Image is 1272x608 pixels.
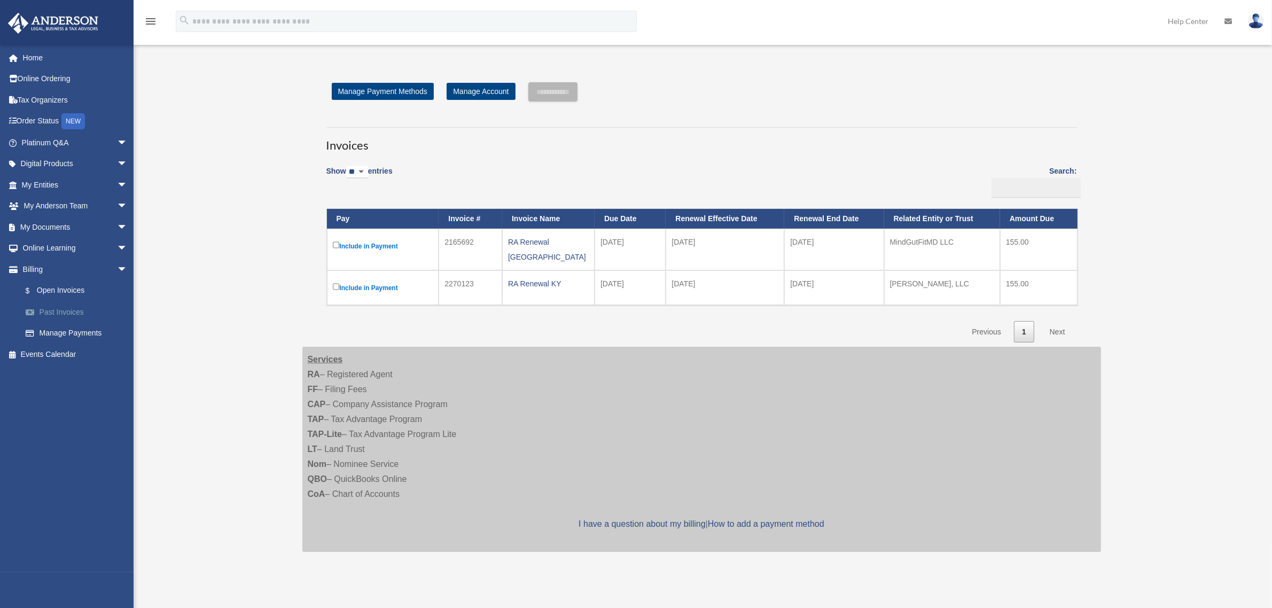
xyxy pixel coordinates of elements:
td: [DATE] [666,229,784,270]
a: Digital Productsarrow_drop_down [7,153,144,175]
a: Home [7,47,144,68]
td: 155.00 [1000,229,1078,270]
th: Invoice #: activate to sort column ascending [439,209,502,229]
a: Previous [964,321,1009,343]
a: Past Invoices [15,301,144,323]
span: arrow_drop_down [117,238,138,260]
a: Online Ordering [7,68,144,90]
img: User Pic [1248,13,1264,29]
strong: Services [308,355,343,364]
span: arrow_drop_down [117,196,138,217]
a: My Documentsarrow_drop_down [7,216,144,238]
strong: LT [308,445,317,454]
span: arrow_drop_down [117,174,138,196]
a: Platinum Q&Aarrow_drop_down [7,132,144,153]
th: Amount Due: activate to sort column ascending [1000,209,1078,229]
td: [DATE] [595,229,666,270]
a: Events Calendar [7,344,144,365]
strong: RA [308,370,320,379]
th: Renewal Effective Date: activate to sort column ascending [666,209,784,229]
select: Showentries [346,166,368,178]
strong: CoA [308,489,325,498]
a: I have a question about my billing [579,519,705,528]
strong: Nom [308,459,327,469]
div: RA Renewal KY [508,276,589,291]
strong: QBO [308,474,327,484]
a: Order StatusNEW [7,111,144,132]
a: My Anderson Teamarrow_drop_down [7,196,144,217]
th: Due Date: activate to sort column ascending [595,209,666,229]
td: 2270123 [439,270,502,305]
a: Tax Organizers [7,89,144,111]
a: Manage Payments [15,323,144,344]
span: arrow_drop_down [117,259,138,280]
td: [DATE] [595,270,666,305]
td: [DATE] [784,229,884,270]
a: Billingarrow_drop_down [7,259,144,280]
span: arrow_drop_down [117,153,138,175]
a: Online Learningarrow_drop_down [7,238,144,259]
input: Search: [992,178,1081,198]
a: 1 [1014,321,1034,343]
span: arrow_drop_down [117,216,138,238]
th: Pay: activate to sort column descending [327,209,439,229]
span: arrow_drop_down [117,132,138,154]
label: Include in Payment [333,239,433,253]
img: Anderson Advisors Platinum Portal [5,13,102,34]
a: How to add a payment method [708,519,824,528]
h3: Invoices [326,127,1077,154]
td: 155.00 [1000,270,1078,305]
td: [DATE] [666,270,784,305]
a: menu [144,19,157,28]
input: Include in Payment [333,283,340,290]
div: NEW [61,113,85,129]
td: 2165692 [439,229,502,270]
div: – Registered Agent – Filing Fees – Company Assistance Program – Tax Advantage Program – Tax Advan... [302,347,1101,552]
td: [PERSON_NAME], LLC [884,270,1000,305]
a: Manage Payment Methods [332,83,434,100]
a: Manage Account [447,83,515,100]
label: Include in Payment [333,281,433,294]
i: menu [144,15,157,28]
a: Next [1042,321,1073,343]
th: Renewal End Date: activate to sort column ascending [784,209,884,229]
strong: CAP [308,400,326,409]
i: search [178,14,190,26]
a: $Open Invoices [15,280,138,302]
th: Related Entity or Trust: activate to sort column ascending [884,209,1000,229]
span: $ [32,284,37,298]
p: | [308,517,1096,532]
div: RA Renewal [GEOGRAPHIC_DATA] [508,235,589,264]
label: Show entries [326,165,393,189]
input: Include in Payment [333,241,340,248]
strong: TAP-Lite [308,430,342,439]
a: My Entitiesarrow_drop_down [7,174,144,196]
label: Search: [988,165,1077,198]
strong: FF [308,385,318,394]
td: MindGutFitMD LLC [884,229,1000,270]
strong: TAP [308,415,324,424]
td: [DATE] [784,270,884,305]
th: Invoice Name: activate to sort column ascending [502,209,595,229]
